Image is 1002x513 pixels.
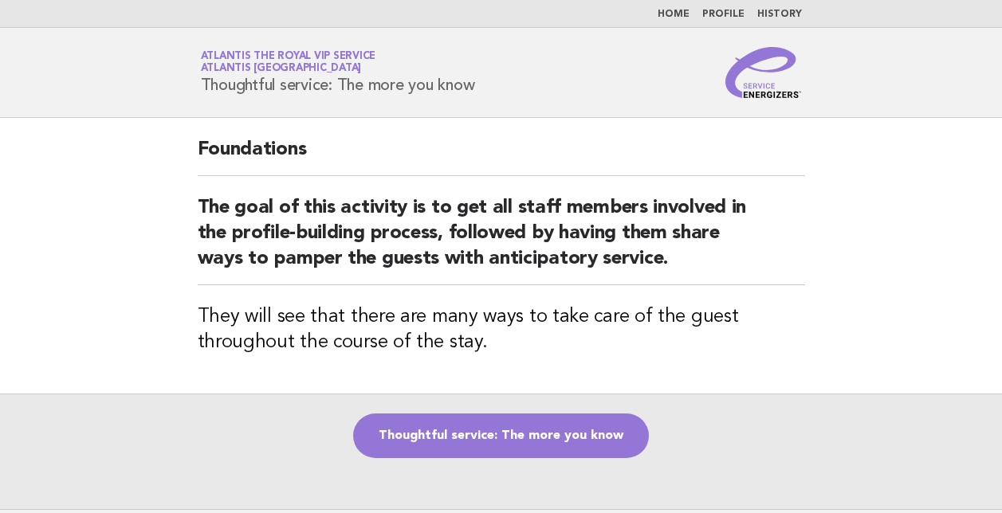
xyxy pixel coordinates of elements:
a: Atlantis the Royal VIP ServiceAtlantis [GEOGRAPHIC_DATA] [201,51,376,73]
h3: They will see that there are many ways to take care of the guest throughout the course of the stay. [198,304,805,355]
h2: Foundations [198,137,805,176]
img: Service Energizers [725,47,802,98]
h1: Thoughtful service: The more you know [201,52,475,93]
a: Thoughtful service: The more you know [353,413,649,458]
span: Atlantis [GEOGRAPHIC_DATA] [201,64,362,74]
a: Home [658,10,690,19]
a: History [757,10,802,19]
a: Profile [702,10,745,19]
h2: The goal of this activity is to get all staff members involved in the profile-building process, f... [198,195,805,285]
